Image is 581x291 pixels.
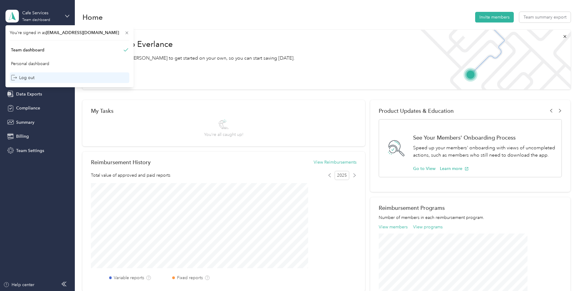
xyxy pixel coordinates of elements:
span: You’re signed in as [10,29,129,36]
div: Team dashboard [11,47,44,53]
button: Go to View [413,165,436,172]
h1: See Your Members' Onboarding Process [413,134,555,141]
h1: Welcome to Everlance [91,40,295,49]
div: Personal dashboard [11,61,49,67]
span: Team Settings [16,147,44,154]
button: View members [379,224,408,230]
div: Team dashboard [22,18,50,22]
p: Read our step-by-[PERSON_NAME] to get started on your own, so you can start saving [DATE]. [91,54,295,62]
img: Welcome to everlance [414,30,570,89]
span: Compliance [16,105,40,111]
span: Summary [16,119,34,126]
div: Cafe Services [22,10,60,16]
button: Invite members [475,12,514,23]
button: View Reimbursements [314,159,357,165]
span: Total value of approved and paid reports [91,172,170,178]
label: Fixed reports [177,275,203,281]
span: [EMAIL_ADDRESS][DOMAIN_NAME] [46,30,119,35]
span: 2025 [335,171,349,180]
div: My Tasks [91,108,357,114]
button: Team summary export [519,12,571,23]
div: Log out [11,74,34,81]
span: Billing [16,133,29,140]
label: Variable reports [114,275,144,281]
button: Learn more [440,165,469,172]
h1: Home [82,14,103,20]
button: View programs [413,224,443,230]
span: Data Exports [16,91,42,97]
button: Help center [3,282,34,288]
span: You’re all caught up! [204,131,243,138]
iframe: Everlance-gr Chat Button Frame [547,257,581,291]
h2: Reimbursement History [91,159,151,165]
h2: Reimbursement Programs [379,205,562,211]
p: Number of members in each reimbursement program. [379,214,562,221]
span: Product Updates & Education [379,108,454,114]
p: Speed up your members' onboarding with views of uncompleted actions, such as members who still ne... [413,144,555,159]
